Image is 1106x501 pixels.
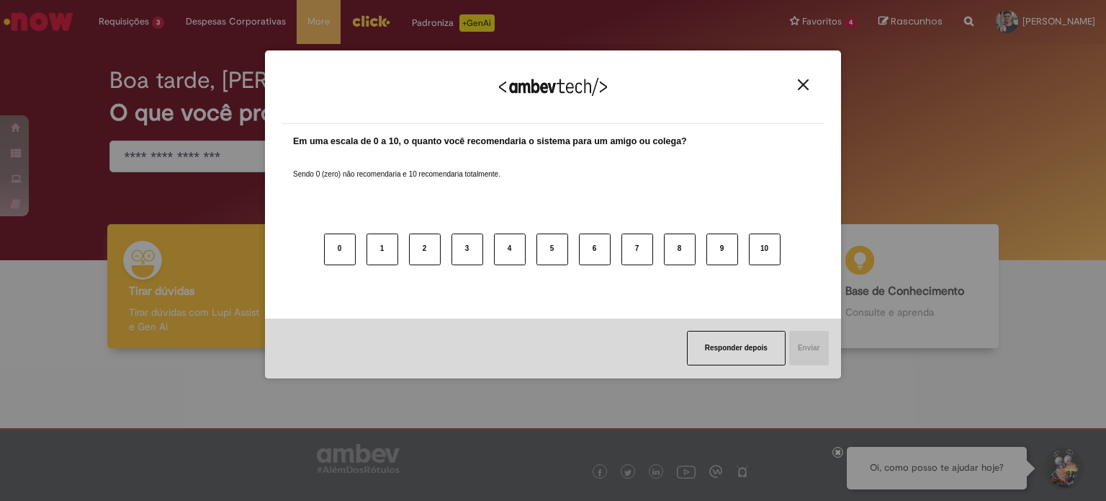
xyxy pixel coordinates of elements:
button: 5 [536,234,568,265]
img: Close [798,79,809,90]
button: 3 [451,234,483,265]
button: 6 [579,234,611,265]
button: 9 [706,234,738,265]
label: Sendo 0 (zero) não recomendaria e 10 recomendaria totalmente. [293,152,500,179]
button: 10 [749,234,781,265]
button: 0 [324,234,356,265]
img: Logo Ambevtech [499,78,607,96]
button: 7 [621,234,653,265]
button: Close [793,79,813,91]
button: 4 [494,234,526,265]
button: 8 [664,234,696,265]
button: Responder depois [687,331,786,365]
label: Em uma escala de 0 a 10, o quanto você recomendaria o sistema para um amigo ou colega? [293,135,687,148]
button: 1 [367,234,398,265]
button: 2 [409,234,441,265]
